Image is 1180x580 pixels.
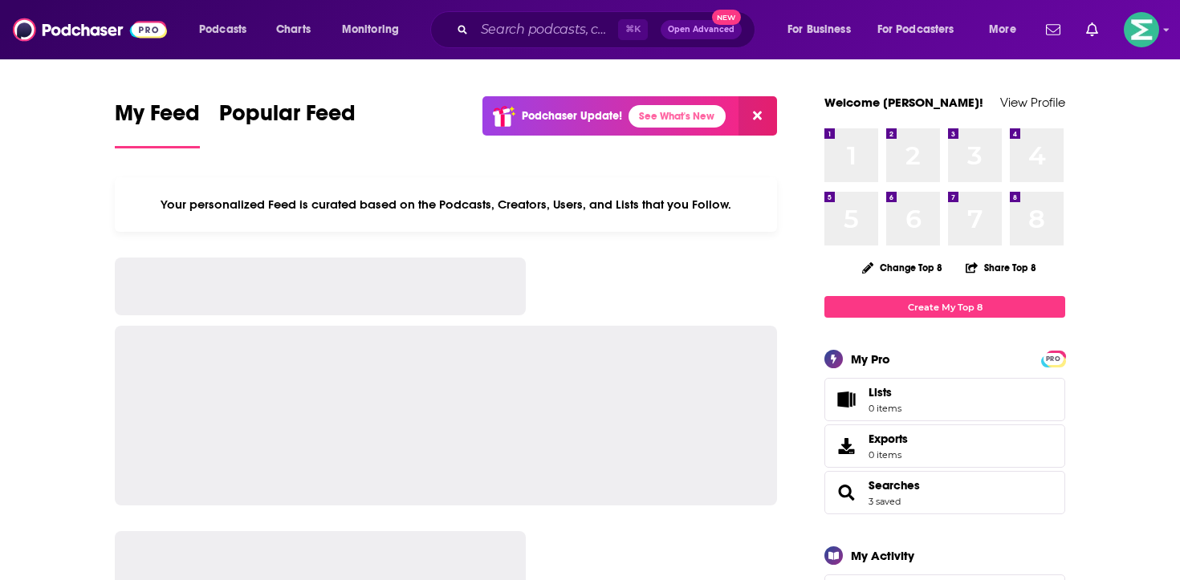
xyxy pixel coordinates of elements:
[869,432,908,446] span: Exports
[869,449,908,460] span: 0 items
[115,99,200,148] a: My Feed
[869,403,901,414] span: 0 items
[1124,12,1159,47] span: Logged in as LKassela
[877,18,954,41] span: For Podcasters
[331,17,420,43] button: open menu
[989,18,1016,41] span: More
[1124,12,1159,47] button: Show profile menu
[869,496,901,507] a: 3 saved
[1040,16,1067,43] a: Show notifications dropdown
[199,18,246,41] span: Podcasts
[869,385,892,400] span: Lists
[618,19,648,40] span: ⌘ K
[115,99,200,136] span: My Feed
[867,17,978,43] button: open menu
[824,95,983,110] a: Welcome [PERSON_NAME]!
[830,388,862,411] span: Lists
[522,109,622,123] p: Podchaser Update!
[342,18,399,41] span: Monitoring
[276,18,311,41] span: Charts
[830,481,862,504] a: Searches
[629,105,726,128] a: See What's New
[787,18,851,41] span: For Business
[1080,16,1105,43] a: Show notifications dropdown
[830,435,862,457] span: Exports
[1000,95,1065,110] a: View Profile
[446,11,771,48] div: Search podcasts, credits, & more...
[1044,352,1063,364] a: PRO
[852,258,952,278] button: Change Top 8
[266,17,320,43] a: Charts
[869,385,901,400] span: Lists
[824,424,1065,468] a: Exports
[851,548,914,563] div: My Activity
[13,14,167,45] img: Podchaser - Follow, Share and Rate Podcasts
[978,17,1036,43] button: open menu
[776,17,871,43] button: open menu
[188,17,267,43] button: open menu
[661,20,742,39] button: Open AdvancedNew
[712,10,741,25] span: New
[1044,353,1063,365] span: PRO
[824,471,1065,514] span: Searches
[1124,12,1159,47] img: User Profile
[965,252,1037,283] button: Share Top 8
[219,99,356,136] span: Popular Feed
[115,177,777,232] div: Your personalized Feed is curated based on the Podcasts, Creators, Users, and Lists that you Follow.
[851,351,890,367] div: My Pro
[474,17,618,43] input: Search podcasts, credits, & more...
[824,296,1065,318] a: Create My Top 8
[869,478,920,493] a: Searches
[824,378,1065,421] a: Lists
[219,99,356,148] a: Popular Feed
[668,26,734,34] span: Open Advanced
